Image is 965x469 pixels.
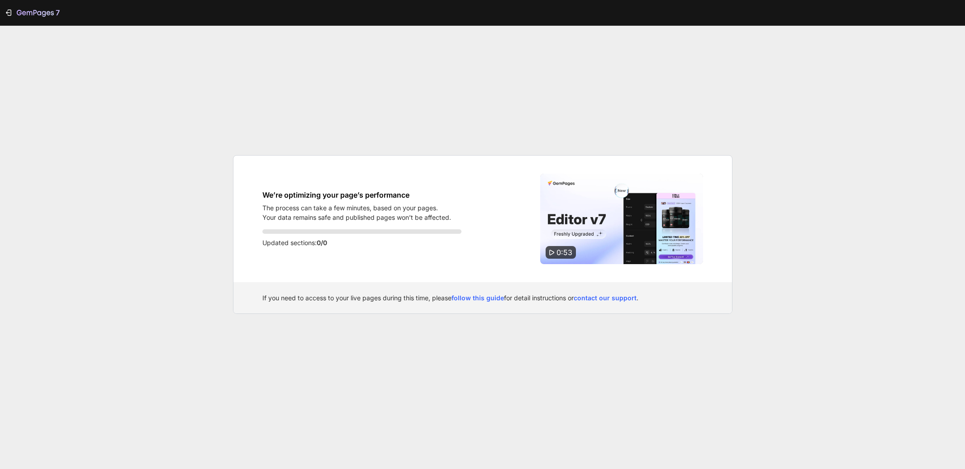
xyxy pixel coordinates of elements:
p: 7 [56,7,60,18]
p: Your data remains safe and published pages won’t be affected. [262,213,451,222]
div: If you need to access to your live pages during this time, please for detail instructions or . [262,293,703,303]
span: 0:53 [556,248,572,257]
span: 0/0 [317,239,327,246]
p: The process can take a few minutes, based on your pages. [262,203,451,213]
a: follow this guide [452,294,504,302]
img: Video thumbnail [540,174,703,264]
a: contact our support [574,294,637,302]
p: Updated sections: [262,237,461,248]
h1: We’re optimizing your page’s performance [262,189,451,200]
